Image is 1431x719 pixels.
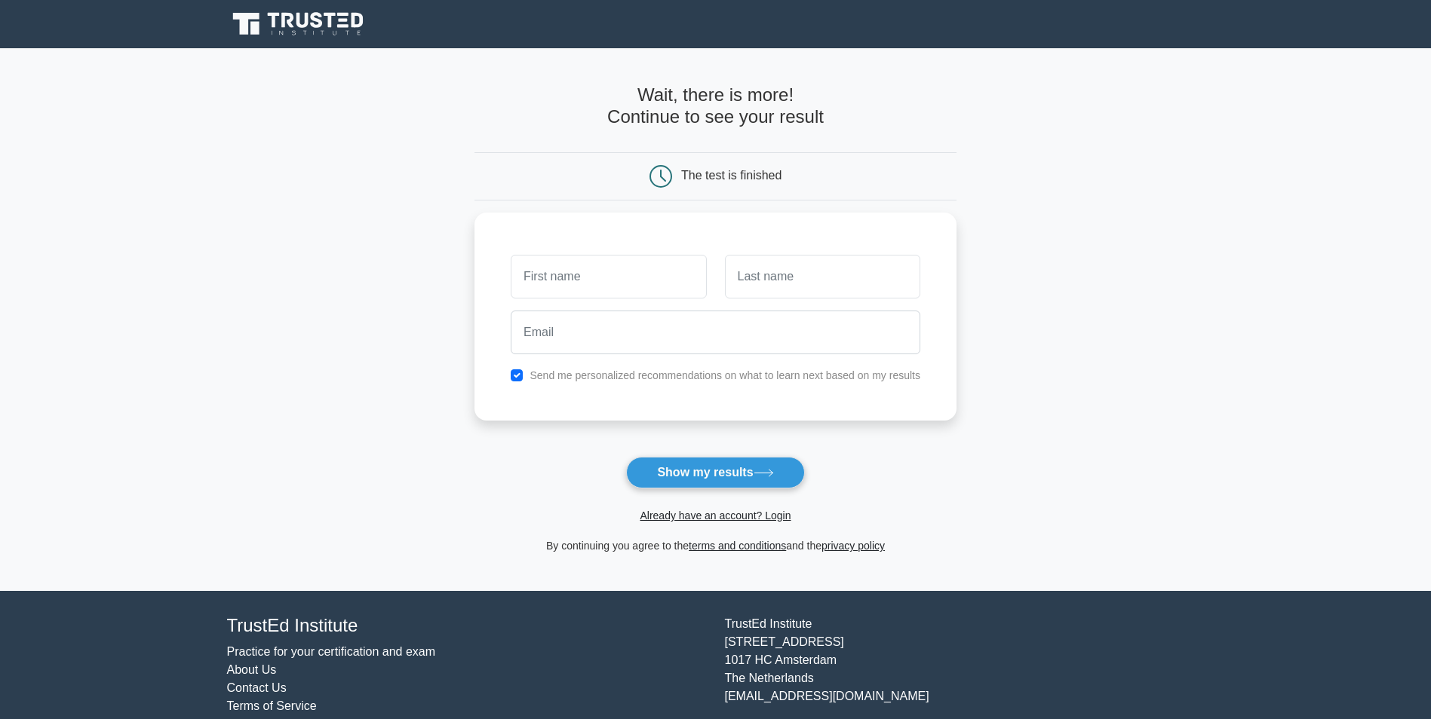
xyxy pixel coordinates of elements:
input: Last name [725,255,920,298]
input: Email [511,311,920,354]
a: terms and conditions [689,540,786,552]
input: First name [511,255,706,298]
div: The test is finished [681,169,782,182]
a: Terms of Service [227,699,317,712]
label: Send me personalized recommendations on what to learn next based on my results [530,369,920,381]
a: privacy policy [821,540,885,552]
a: Already have an account? Login [640,509,791,522]
h4: TrustEd Institute [227,615,707,637]
h4: Wait, there is more! Continue to see your result [474,84,957,128]
a: Contact Us [227,681,287,694]
a: Practice for your certification and exam [227,645,436,658]
a: About Us [227,663,277,676]
button: Show my results [626,457,804,488]
div: By continuing you agree to the and the [465,537,966,555]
